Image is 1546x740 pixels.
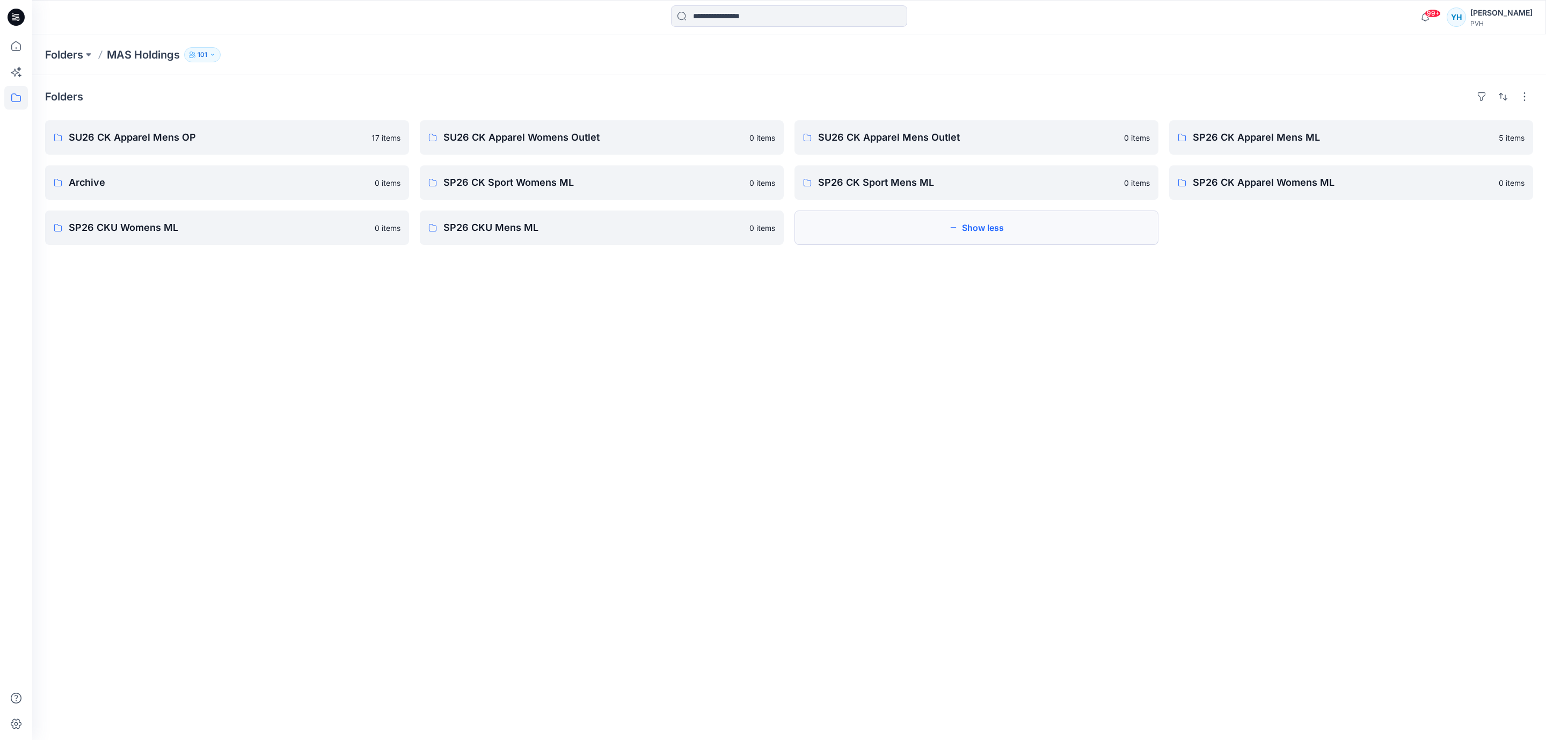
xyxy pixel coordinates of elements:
[420,211,784,245] a: SP26 CKU Mens ML0 items
[371,132,400,143] p: 17 items
[749,222,775,234] p: 0 items
[45,47,83,62] a: Folders
[818,130,1118,145] p: SU26 CK Apparel Mens Outlet
[1169,165,1533,200] a: SP26 CK Apparel Womens ML0 items
[443,220,743,235] p: SP26 CKU Mens ML
[198,49,207,61] p: 101
[1124,132,1150,143] p: 0 items
[1499,177,1525,188] p: 0 items
[375,177,400,188] p: 0 items
[1470,6,1533,19] div: [PERSON_NAME]
[1447,8,1466,27] div: YH
[184,47,221,62] button: 101
[69,220,368,235] p: SP26 CKU Womens ML
[794,165,1158,200] a: SP26 CK Sport Mens ML0 items
[1470,19,1533,27] div: PVH
[107,47,180,62] p: MAS Holdings
[45,165,409,200] a: Archive0 items
[443,175,743,190] p: SP26 CK Sport Womens ML
[69,175,368,190] p: Archive
[1124,177,1150,188] p: 0 items
[1193,130,1492,145] p: SP26 CK Apparel Mens ML
[69,130,365,145] p: SU26 CK Apparel Mens OP
[420,165,784,200] a: SP26 CK Sport Womens ML0 items
[420,120,784,155] a: SU26 CK Apparel Womens Outlet0 items
[1499,132,1525,143] p: 5 items
[1169,120,1533,155] a: SP26 CK Apparel Mens ML5 items
[1193,175,1492,190] p: SP26 CK Apparel Womens ML
[45,211,409,245] a: SP26 CKU Womens ML0 items
[375,222,400,234] p: 0 items
[1425,9,1441,18] span: 99+
[794,120,1158,155] a: SU26 CK Apparel Mens Outlet0 items
[443,130,743,145] p: SU26 CK Apparel Womens Outlet
[749,177,775,188] p: 0 items
[794,211,1158,245] button: Show less
[749,132,775,143] p: 0 items
[818,175,1118,190] p: SP26 CK Sport Mens ML
[45,90,83,103] h4: Folders
[45,120,409,155] a: SU26 CK Apparel Mens OP17 items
